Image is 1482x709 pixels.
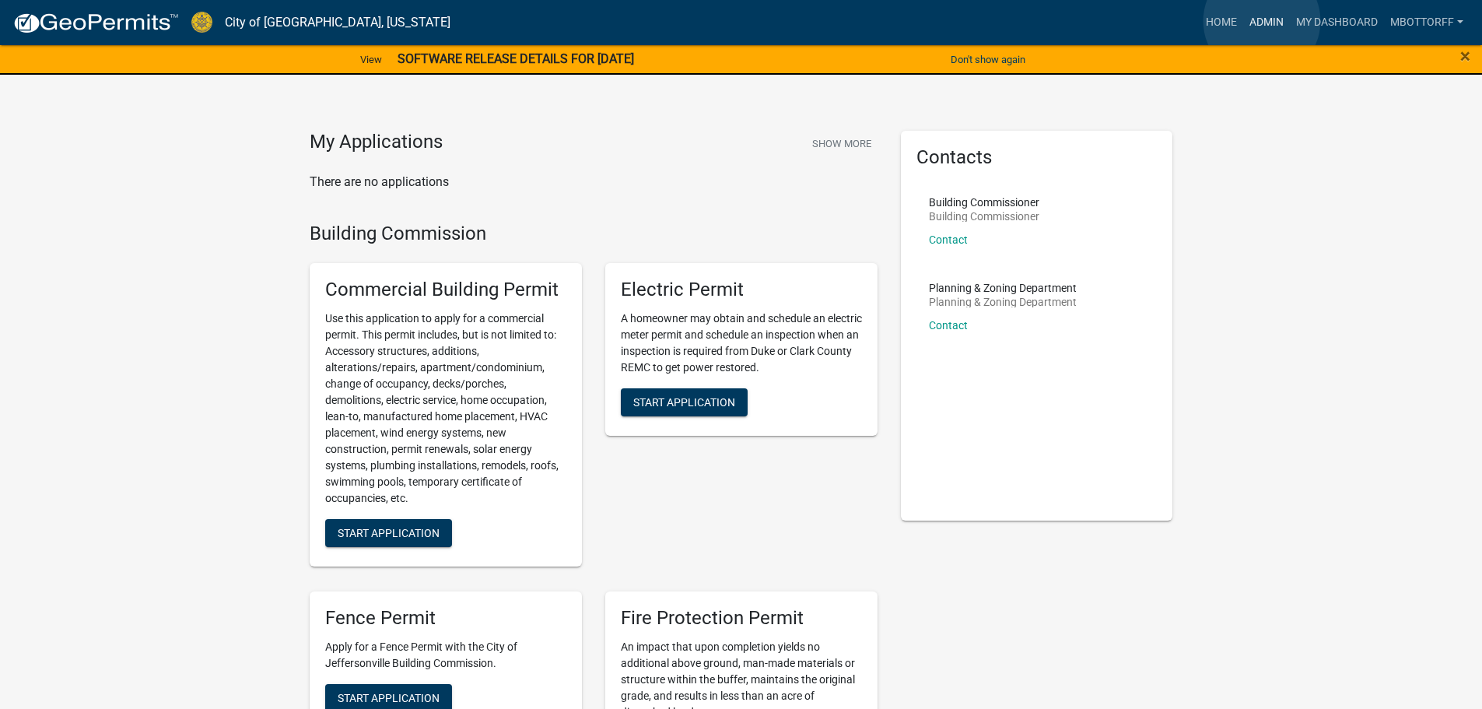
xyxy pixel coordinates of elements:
[310,173,878,191] p: There are no applications
[944,47,1032,72] button: Don't show again
[1200,8,1243,37] a: Home
[1243,8,1290,37] a: Admin
[1290,8,1384,37] a: My Dashboard
[310,223,878,245] h4: Building Commission
[929,197,1039,208] p: Building Commissioner
[633,396,735,409] span: Start Application
[621,607,862,630] h5: Fire Protection Permit
[325,639,566,672] p: Apply for a Fence Permit with the City of Jeffersonville Building Commission.
[338,527,440,539] span: Start Application
[191,12,212,33] img: City of Jeffersonville, Indiana
[1384,8,1470,37] a: Mbottorff
[325,607,566,630] h5: Fence Permit
[621,279,862,301] h5: Electric Permit
[929,283,1077,293] p: Planning & Zoning Department
[1460,45,1470,67] span: ×
[929,211,1039,222] p: Building Commissioner
[1460,47,1470,65] button: Close
[621,388,748,416] button: Start Application
[916,146,1158,169] h5: Contacts
[325,519,452,547] button: Start Application
[929,233,968,246] a: Contact
[310,131,443,154] h4: My Applications
[621,311,862,376] p: A homeowner may obtain and schedule an electric meter permit and schedule an inspection when an i...
[929,297,1077,307] p: Planning & Zoning Department
[325,311,566,507] p: Use this application to apply for a commercial permit. This permit includes, but is not limited t...
[354,47,388,72] a: View
[398,51,634,66] strong: SOFTWARE RELEASE DETAILS FOR [DATE]
[325,279,566,301] h5: Commercial Building Permit
[929,319,968,332] a: Contact
[225,9,450,36] a: City of [GEOGRAPHIC_DATA], [US_STATE]
[806,131,878,156] button: Show More
[338,691,440,704] span: Start Application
